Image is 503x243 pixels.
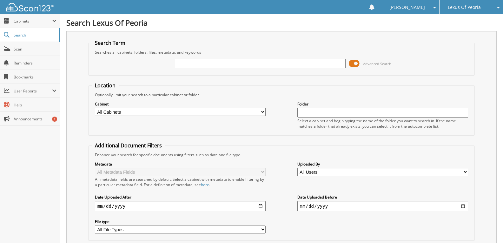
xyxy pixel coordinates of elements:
[95,177,266,187] div: All metadata fields are searched by default. Select a cabinet with metadata to enable filtering b...
[297,201,468,211] input: end
[6,3,54,11] img: scan123-logo-white.svg
[95,161,266,167] label: Metadata
[201,182,209,187] a: here
[389,5,425,9] span: [PERSON_NAME]
[14,88,52,94] span: User Reports
[14,74,56,80] span: Bookmarks
[14,32,56,38] span: Search
[95,219,266,224] label: File type
[297,118,468,129] div: Select a cabinet and begin typing the name of the folder you want to search in. If the name match...
[363,61,391,66] span: Advanced Search
[297,161,468,167] label: Uploaded By
[471,213,503,243] iframe: Chat Widget
[52,117,57,122] div: 1
[14,18,52,24] span: Cabinets
[14,116,56,122] span: Announcements
[92,82,119,89] legend: Location
[95,201,266,211] input: start
[297,194,468,200] label: Date Uploaded Before
[92,50,471,55] div: Searches all cabinets, folders, files, metadata, and keywords
[297,101,468,107] label: Folder
[92,142,165,149] legend: Additional Document Filters
[448,5,481,9] span: Lexus Of Peoria
[14,60,56,66] span: Reminders
[95,194,266,200] label: Date Uploaded After
[92,152,471,158] div: Enhance your search for specific documents using filters such as date and file type.
[95,101,266,107] label: Cabinet
[66,17,497,28] h1: Search Lexus Of Peoria
[92,39,129,46] legend: Search Term
[14,102,56,108] span: Help
[92,92,471,98] div: Optionally limit your search to a particular cabinet or folder
[14,46,56,52] span: Scan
